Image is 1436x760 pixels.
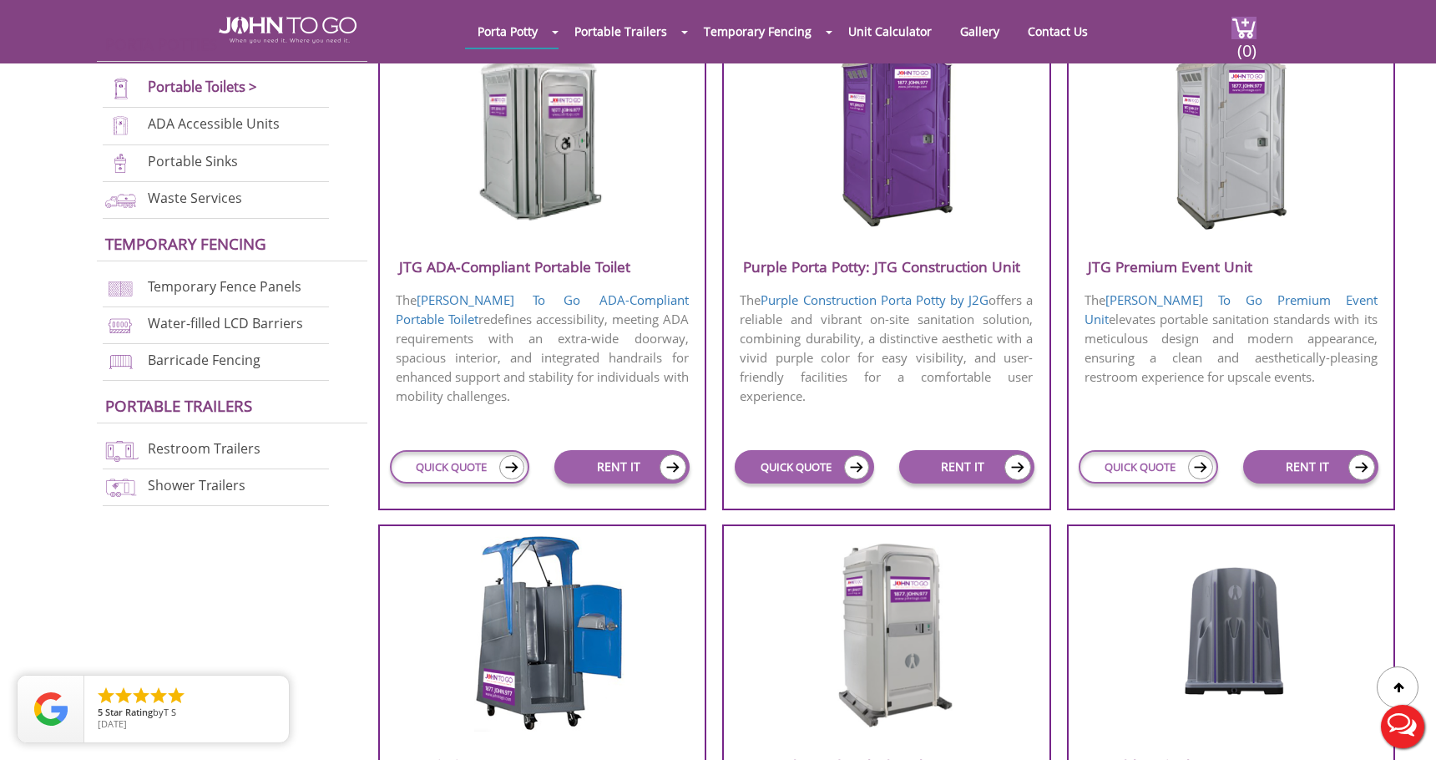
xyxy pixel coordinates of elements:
span: by [98,707,276,719]
li:  [149,686,169,706]
img: icon [1004,454,1031,480]
a: Portable Sinks [148,152,238,170]
img: ADA-units-new.png [103,114,139,137]
p: The offers a reliable and vibrant on-site sanitation solution, combining durability, a distinctiv... [724,289,1049,408]
span: 5 [98,706,103,718]
span: (0) [1236,26,1256,62]
img: water-filled%20barriers-new.png [103,314,139,337]
img: JTG-Urinal-Unit.png.webp [1161,536,1300,703]
img: icon [844,455,869,479]
a: Gallery [948,15,1012,48]
a: Porta Potty [465,15,550,48]
a: Shower Trailers [148,476,245,494]
a: RENT IT [1243,450,1378,484]
span: Star Rating [105,706,153,718]
a: [PERSON_NAME] To Go Premium Event Unit [1085,291,1378,327]
img: shower-trailers-new.png [103,476,139,499]
h3: Purple Porta Potty: JTG Construction Unit [724,253,1049,281]
img: JTG-ADA-Compliant-Portable-Toilet.png [463,38,622,230]
a: QUICK QUOTE [735,450,874,484]
img: icon [660,454,686,480]
img: JTG-Ambassador-Flush-Deluxe.png.webp [806,536,966,728]
a: Porta Potties [105,33,217,54]
li:  [96,686,116,706]
img: portable-toilets-new.png [103,78,139,100]
a: Unit Calculator [836,15,944,48]
img: JTG-Premium-Event-Unit.png [1151,38,1311,230]
img: restroom-trailers-new.png [103,439,139,462]
img: chan-link-fencing-new.png [103,277,139,300]
img: cart a [1231,17,1256,39]
img: Review Rating [34,692,68,726]
img: JOHN to go [219,17,356,43]
a: Temporary Fencing [105,233,266,254]
a: Portable trailers [105,395,252,416]
li:  [166,686,186,706]
a: QUICK QUOTE [390,450,529,484]
img: icon [1188,455,1213,479]
a: Portable Trailers [562,15,680,48]
a: Temporary Fence Panels [148,277,301,296]
p: The elevates portable sanitation standards with its meticulous design and modern appearance, ensu... [1069,289,1394,388]
img: icon [1348,454,1375,480]
a: Water-filled LCD Barriers [148,314,303,332]
img: icon [499,455,524,479]
span: T S [164,706,176,718]
h3: JTG Premium Event Unit [1069,253,1394,281]
a: RENT IT [554,450,690,484]
a: Contact Us [1015,15,1100,48]
button: Live Chat [1369,693,1436,760]
a: QUICK QUOTE [1079,450,1218,484]
img: JTG-Hi-Rise-Unit.png [458,536,625,732]
h3: JTG ADA-Compliant Portable Toilet [380,253,705,281]
a: Portable Toilets > [148,77,257,96]
a: Barricade Fencing [148,351,260,369]
img: Purple-Porta-Potty-J2G-Construction-Unit.png [806,38,966,230]
a: Purple Construction Porta Potty by J2G [761,291,988,308]
a: ADA Accessible Units [148,115,280,134]
img: portable-sinks-new.png [103,152,139,175]
img: barricade-fencing-icon-new.png [103,351,139,373]
img: waste-services-new.png [103,189,139,211]
span: [DATE] [98,717,127,730]
a: [PERSON_NAME] To Go ADA-Compliant Portable Toilet [396,291,689,327]
li:  [114,686,134,706]
p: The redefines accessibility, meeting ADA requirements with an extra-wide doorway, spacious interi... [380,289,705,408]
li:  [131,686,151,706]
a: Waste Services [148,189,242,207]
a: RENT IT [899,450,1034,484]
a: Temporary Fencing [691,15,824,48]
a: Restroom Trailers [148,439,260,458]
